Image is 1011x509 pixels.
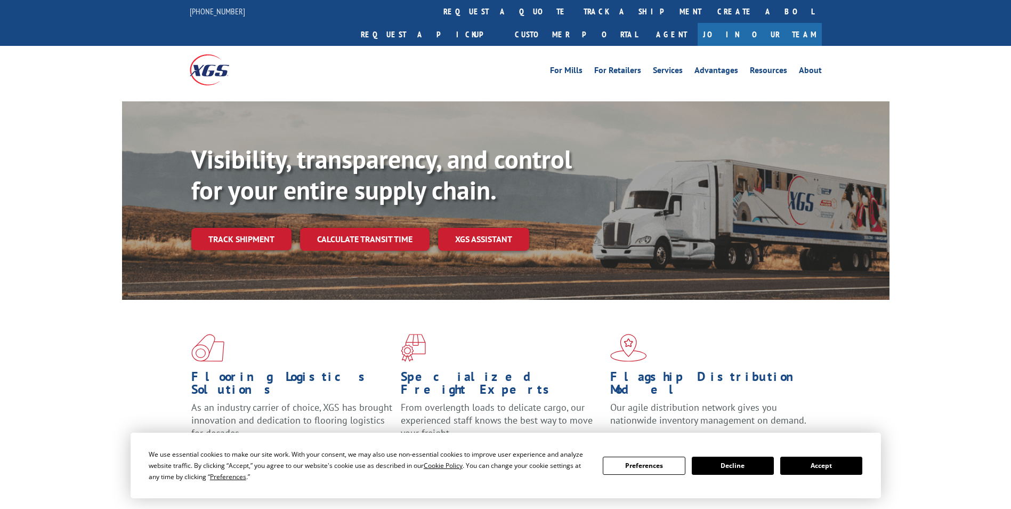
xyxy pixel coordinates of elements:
span: Cookie Policy [424,461,463,470]
div: Cookie Consent Prompt [131,433,881,498]
a: [PHONE_NUMBER] [190,6,245,17]
button: Preferences [603,457,685,475]
a: Track shipment [191,228,292,250]
h1: Flagship Distribution Model [610,370,812,401]
a: Request a pickup [353,23,507,46]
h1: Flooring Logistics Solutions [191,370,393,401]
img: xgs-icon-total-supply-chain-intelligence-red [191,334,224,362]
a: About [799,66,822,78]
a: Advantages [694,66,738,78]
img: xgs-icon-focused-on-flooring-red [401,334,426,362]
a: Customer Portal [507,23,645,46]
a: Calculate transit time [300,228,430,251]
a: Join Our Team [698,23,822,46]
a: Services [653,66,683,78]
a: For Retailers [594,66,641,78]
h1: Specialized Freight Experts [401,370,602,401]
b: Visibility, transparency, and control for your entire supply chain. [191,142,572,206]
a: Resources [750,66,787,78]
span: Preferences [210,472,246,481]
button: Accept [780,457,862,475]
span: Our agile distribution network gives you nationwide inventory management on demand. [610,401,806,426]
a: For Mills [550,66,583,78]
span: As an industry carrier of choice, XGS has brought innovation and dedication to flooring logistics... [191,401,392,439]
button: Decline [692,457,774,475]
p: From overlength loads to delicate cargo, our experienced staff knows the best way to move your fr... [401,401,602,449]
a: Agent [645,23,698,46]
div: We use essential cookies to make our site work. With your consent, we may also use non-essential ... [149,449,590,482]
img: xgs-icon-flagship-distribution-model-red [610,334,647,362]
a: XGS ASSISTANT [438,228,529,251]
